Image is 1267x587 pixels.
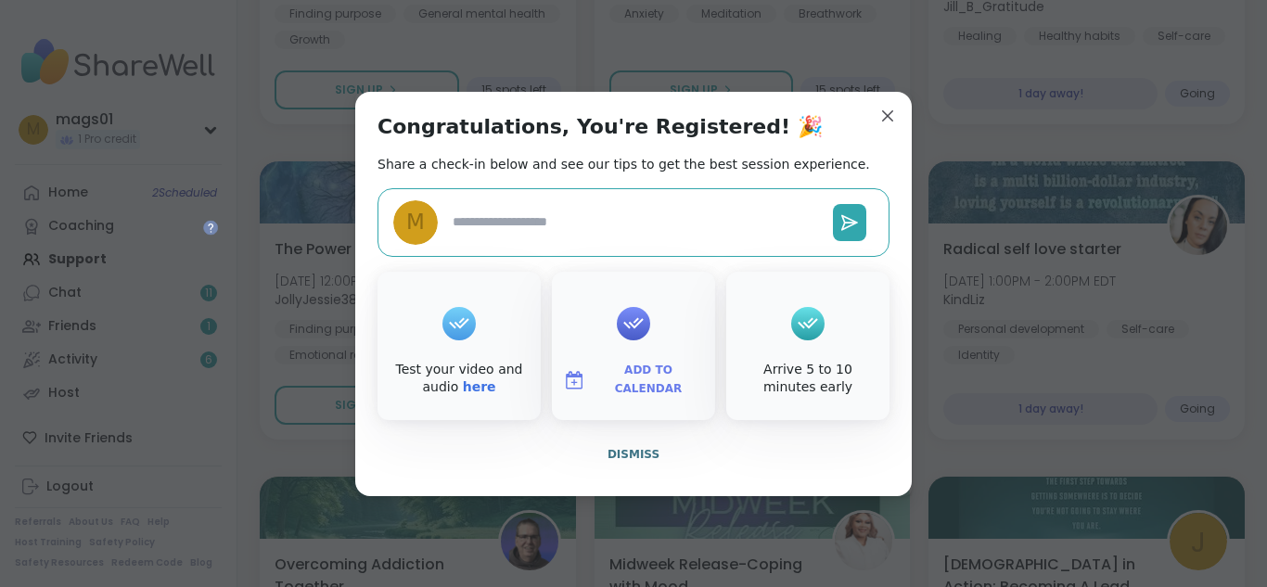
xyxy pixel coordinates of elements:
[378,435,889,474] button: Dismiss
[378,114,823,140] h1: Congratulations, You're Registered! 🎉
[381,361,537,397] div: Test your video and audio
[593,362,704,398] span: Add to Calendar
[730,361,886,397] div: Arrive 5 to 10 minutes early
[608,448,659,461] span: Dismiss
[563,369,585,391] img: ShareWell Logomark
[378,155,870,173] h2: Share a check-in below and see our tips to get the best session experience.
[203,220,218,235] iframe: Spotlight
[463,379,496,394] a: here
[406,206,425,238] span: m
[556,361,711,400] button: Add to Calendar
